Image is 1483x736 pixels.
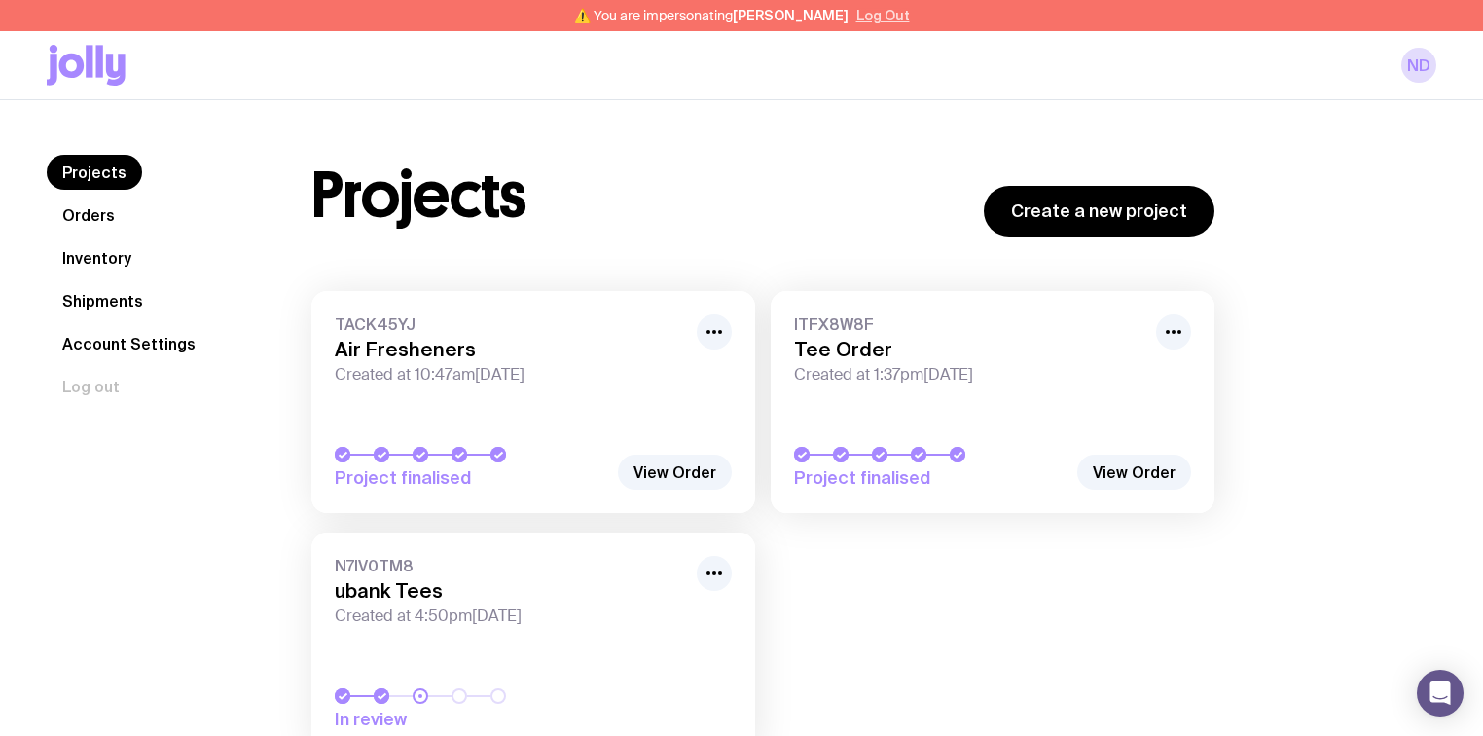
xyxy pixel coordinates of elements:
[335,708,607,731] span: In review
[984,186,1214,237] a: Create a new project
[335,556,685,575] span: N7IV0TM8
[47,240,147,276] a: Inventory
[794,365,1144,385] span: Created at 1:37pm[DATE]
[1401,48,1436,83] a: ND
[618,455,732,490] a: View Order
[47,326,211,361] a: Account Settings
[794,466,1067,490] span: Project finalised
[794,338,1144,361] h3: Tee Order
[856,8,910,23] button: Log Out
[335,466,607,490] span: Project finalised
[335,579,685,603] h3: ubank Tees
[47,198,130,233] a: Orders
[733,8,849,23] span: [PERSON_NAME]
[311,291,755,513] a: TACK45YJAir FreshenersCreated at 10:47am[DATE]Project finalised
[1077,455,1191,490] a: View Order
[771,291,1214,513] a: ITFX8W8FTee OrderCreated at 1:37pm[DATE]Project finalised
[335,338,685,361] h3: Air Fresheners
[47,283,159,318] a: Shipments
[794,314,1144,334] span: ITFX8W8F
[335,365,685,385] span: Created at 10:47am[DATE]
[335,607,685,626] span: Created at 4:50pm[DATE]
[311,165,526,227] h1: Projects
[335,314,685,334] span: TACK45YJ
[574,8,849,23] span: ⚠️ You are impersonating
[47,369,135,404] button: Log out
[47,155,142,190] a: Projects
[1417,670,1464,717] div: Open Intercom Messenger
